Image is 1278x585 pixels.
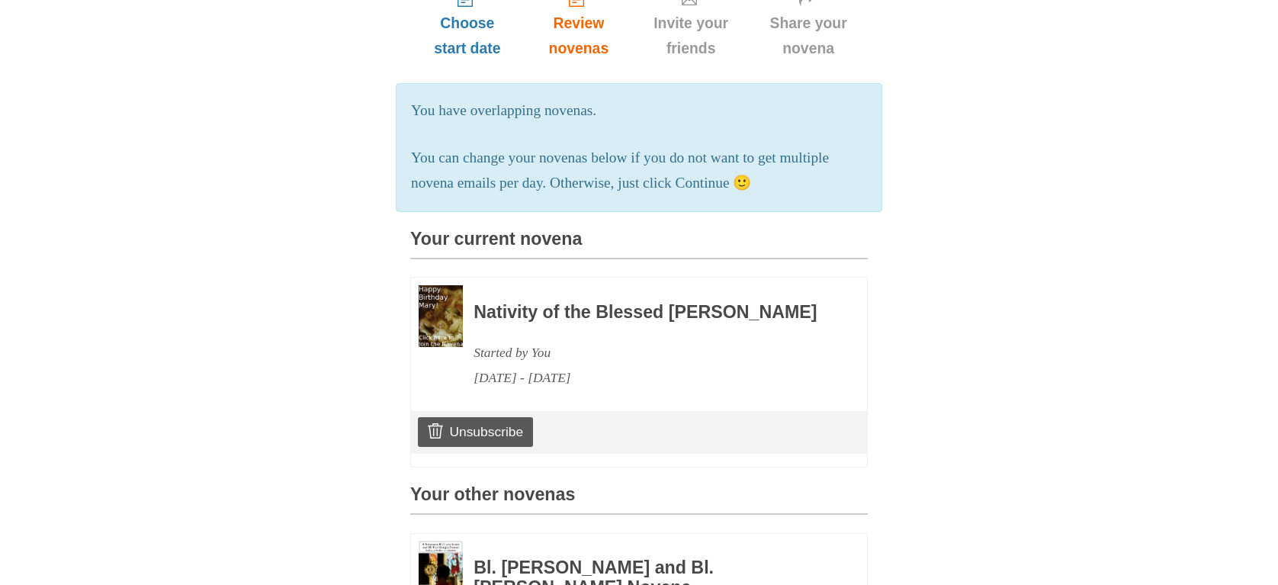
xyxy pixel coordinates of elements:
[411,146,867,196] p: You can change your novenas below if you do not want to get multiple novena emails per day. Other...
[419,285,463,348] img: Novena image
[418,417,533,446] a: Unsubscribe
[474,365,826,391] div: [DATE] - [DATE]
[411,98,867,124] p: You have overlapping novenas.
[425,11,509,61] span: Choose start date
[474,303,826,323] h3: Nativity of the Blessed [PERSON_NAME]
[764,11,853,61] span: Share your novena
[410,230,868,259] h3: Your current novena
[648,11,734,61] span: Invite your friends
[410,485,868,515] h3: Your other novenas
[474,340,826,365] div: Started by You
[540,11,618,61] span: Review novenas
